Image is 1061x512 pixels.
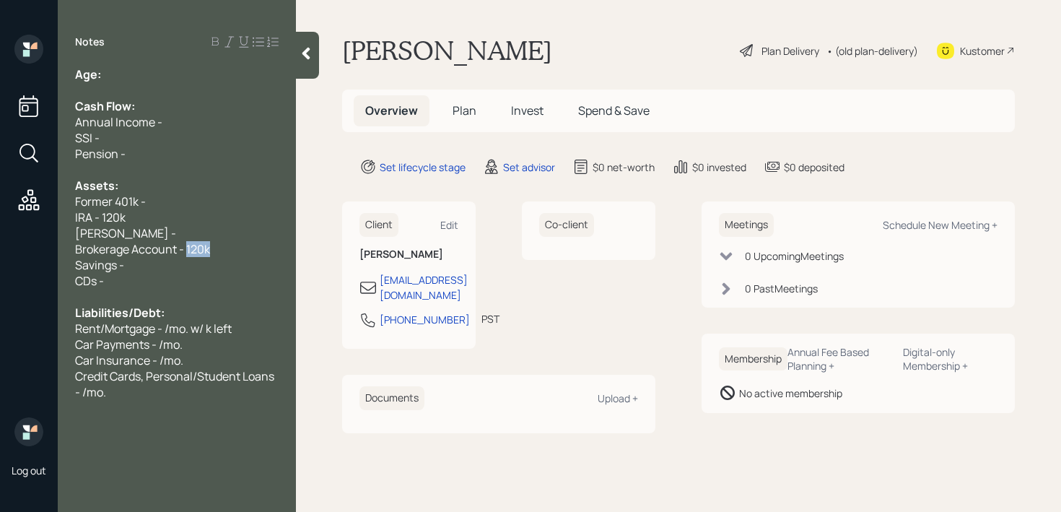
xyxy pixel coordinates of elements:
[359,386,424,410] h6: Documents
[453,103,476,118] span: Plan
[75,368,276,400] span: Credit Cards, Personal/Student Loans - /mo.
[365,103,418,118] span: Overview
[75,114,162,130] span: Annual Income -
[75,305,165,321] span: Liabilities/Debt:
[12,464,46,477] div: Log out
[75,257,124,273] span: Savings -
[481,311,499,326] div: PST
[75,209,126,225] span: IRA - 120k
[883,218,997,232] div: Schedule New Meeting +
[784,160,844,175] div: $0 deposited
[75,66,101,82] span: Age:
[692,160,746,175] div: $0 invested
[359,213,398,237] h6: Client
[745,248,844,264] div: 0 Upcoming Meeting s
[593,160,655,175] div: $0 net-worth
[826,43,918,58] div: • (old plan-delivery)
[380,312,470,327] div: [PHONE_NUMBER]
[380,160,466,175] div: Set lifecycle stage
[75,130,100,146] span: SSI -
[75,225,176,241] span: [PERSON_NAME] -
[342,35,552,66] h1: [PERSON_NAME]
[511,103,543,118] span: Invest
[75,35,105,49] label: Notes
[903,345,997,373] div: Digital-only Membership +
[503,160,555,175] div: Set advisor
[75,178,118,194] span: Assets:
[719,347,787,371] h6: Membership
[75,98,135,114] span: Cash Flow:
[75,241,210,257] span: Brokerage Account - 120k
[440,218,458,232] div: Edit
[75,321,232,337] span: Rent/Mortgage - /mo. w/ k left
[739,386,842,401] div: No active membership
[75,194,146,209] span: Former 401k -
[539,213,594,237] h6: Co-client
[75,352,183,368] span: Car Insurance - /mo.
[719,213,774,237] h6: Meetings
[578,103,650,118] span: Spend & Save
[761,43,819,58] div: Plan Delivery
[14,417,43,446] img: retirable_logo.png
[75,146,126,162] span: Pension -
[75,273,104,289] span: CDs -
[75,337,183,352] span: Car Payments - /mo.
[787,345,891,373] div: Annual Fee Based Planning +
[380,272,468,303] div: [EMAIL_ADDRESS][DOMAIN_NAME]
[598,391,638,405] div: Upload +
[745,281,818,296] div: 0 Past Meeting s
[359,248,458,261] h6: [PERSON_NAME]
[960,43,1005,58] div: Kustomer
